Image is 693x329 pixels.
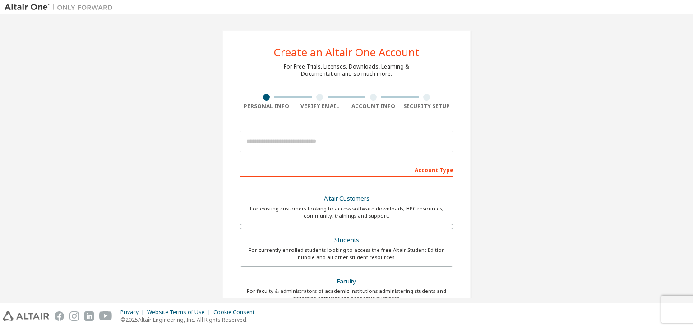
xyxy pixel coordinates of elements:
[293,103,347,110] div: Verify Email
[245,234,448,247] div: Students
[84,311,94,321] img: linkedin.svg
[284,63,409,78] div: For Free Trials, Licenses, Downloads, Learning & Documentation and so much more.
[245,247,448,261] div: For currently enrolled students looking to access the free Altair Student Edition bundle and all ...
[240,103,293,110] div: Personal Info
[400,103,454,110] div: Security Setup
[55,311,64,321] img: facebook.svg
[3,311,49,321] img: altair_logo.svg
[274,47,420,58] div: Create an Altair One Account
[240,162,453,177] div: Account Type
[245,275,448,288] div: Faculty
[120,309,147,316] div: Privacy
[5,3,117,12] img: Altair One
[147,309,213,316] div: Website Terms of Use
[69,311,79,321] img: instagram.svg
[245,205,448,219] div: For existing customers looking to access software downloads, HPC resources, community, trainings ...
[346,103,400,110] div: Account Info
[213,309,260,316] div: Cookie Consent
[245,288,448,302] div: For faculty & administrators of academic institutions administering students and accessing softwa...
[99,311,112,321] img: youtube.svg
[120,316,260,324] p: © 2025 Altair Engineering, Inc. All Rights Reserved.
[245,192,448,205] div: Altair Customers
